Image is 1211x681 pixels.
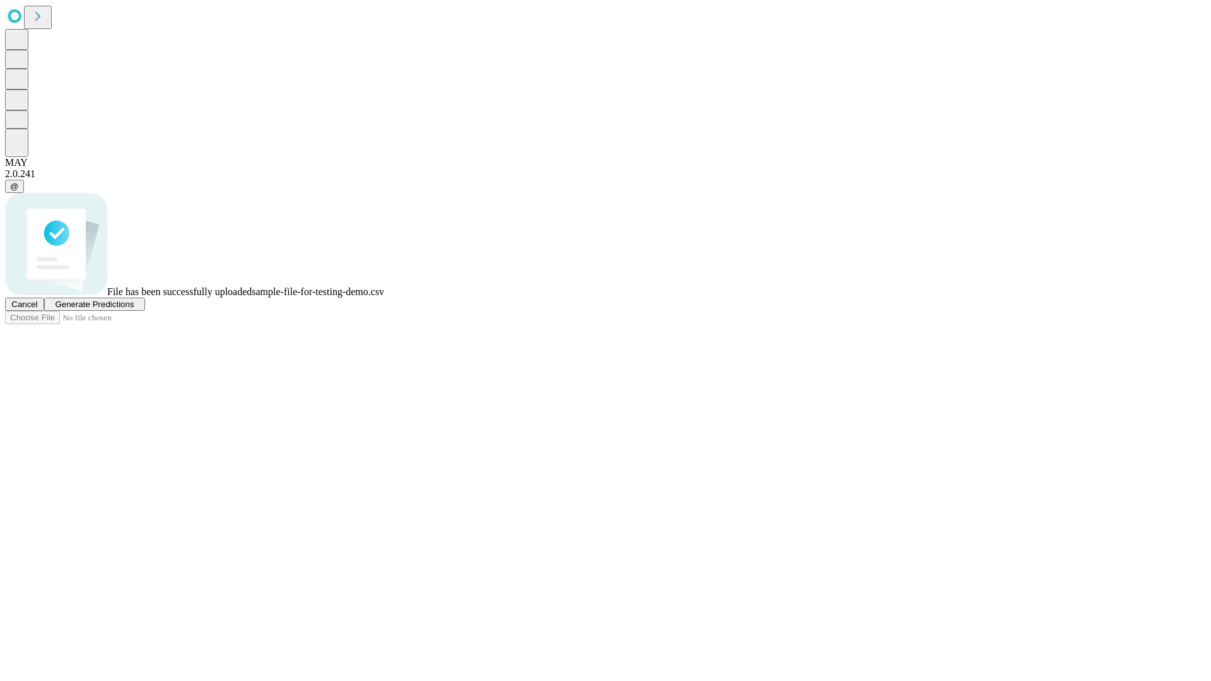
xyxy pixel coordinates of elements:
span: Generate Predictions [55,300,134,309]
span: Cancel [11,300,38,309]
div: MAY [5,157,1206,168]
span: sample-file-for-testing-demo.csv [252,286,384,297]
button: @ [5,180,24,193]
button: Cancel [5,298,44,311]
button: Generate Predictions [44,298,145,311]
span: @ [10,182,19,191]
span: File has been successfully uploaded [107,286,252,297]
div: 2.0.241 [5,168,1206,180]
